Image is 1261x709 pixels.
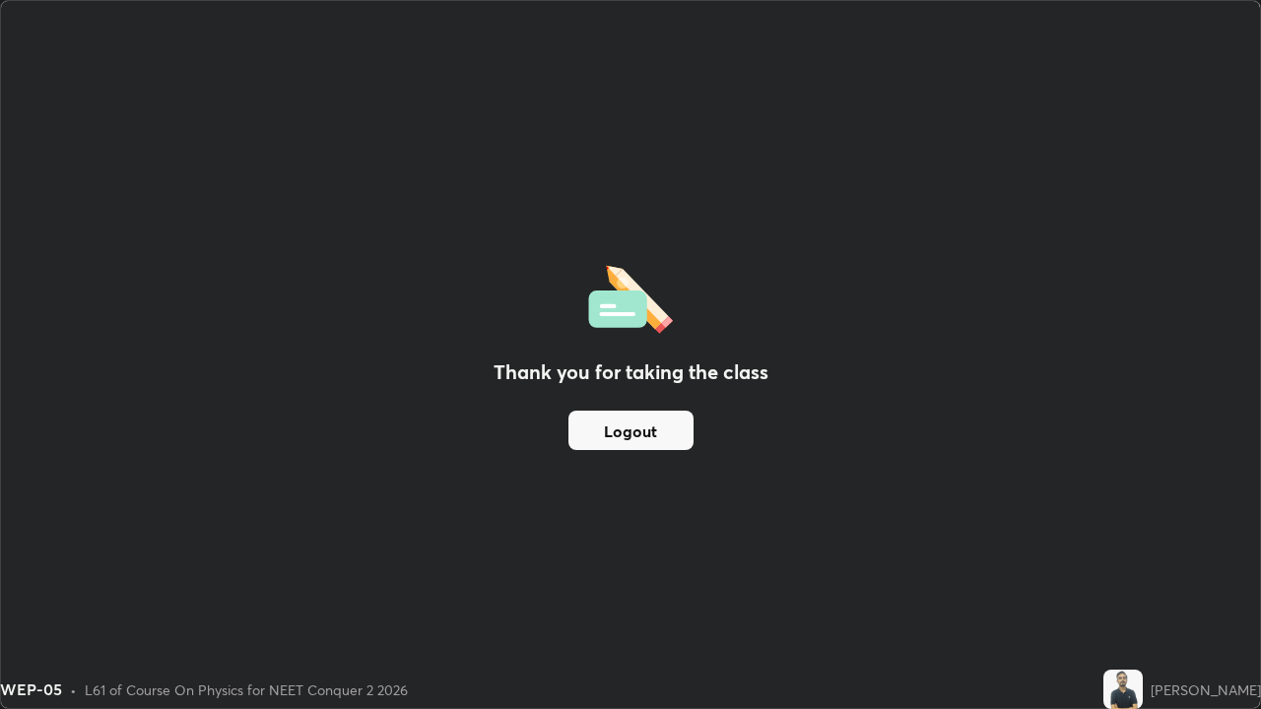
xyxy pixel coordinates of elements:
[588,259,673,334] img: offlineFeedback.1438e8b3.svg
[494,357,768,387] h2: Thank you for taking the class
[70,679,77,700] div: •
[1103,670,1143,709] img: af35316ec30b409ca55988c56db82ca0.jpg
[568,411,694,450] button: Logout
[1151,679,1261,700] div: [PERSON_NAME]
[85,679,408,700] div: L61 of Course On Physics for NEET Conquer 2 2026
